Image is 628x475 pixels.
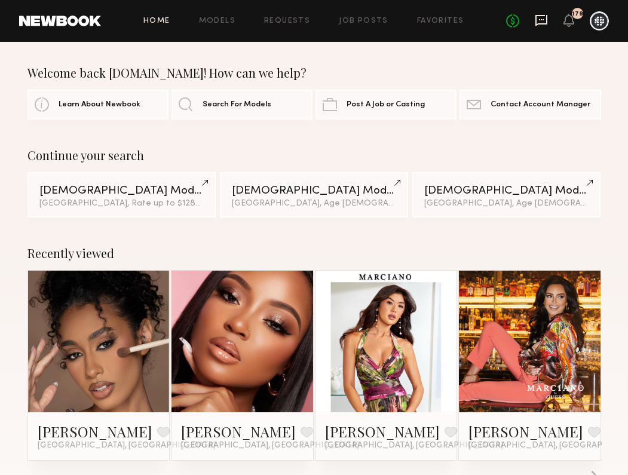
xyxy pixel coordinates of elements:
a: Search For Models [171,90,313,119]
div: [DEMOGRAPHIC_DATA] Models [424,185,589,197]
a: Contact Account Manager [459,90,601,119]
span: [GEOGRAPHIC_DATA], [GEOGRAPHIC_DATA] [38,441,216,451]
a: [PERSON_NAME] [468,422,583,441]
div: [GEOGRAPHIC_DATA], Age [DEMOGRAPHIC_DATA] y.o. [232,200,397,208]
a: Home [143,17,170,25]
span: Post A Job or Casting [347,101,425,109]
a: Job Posts [339,17,388,25]
a: Learn About Newbook [27,90,169,119]
a: Favorites [417,17,464,25]
div: 179 [572,11,583,17]
div: Continue your search [27,148,601,163]
a: [DEMOGRAPHIC_DATA] Models[GEOGRAPHIC_DATA], Age [DEMOGRAPHIC_DATA] y.o. [412,172,601,217]
span: Contact Account Manager [491,101,590,109]
div: Recently viewed [27,246,601,261]
span: Learn About Newbook [59,101,140,109]
div: [DEMOGRAPHIC_DATA] Models [39,185,204,197]
span: [GEOGRAPHIC_DATA], [GEOGRAPHIC_DATA] [181,441,359,451]
div: [GEOGRAPHIC_DATA], Age [DEMOGRAPHIC_DATA] y.o. [424,200,589,208]
span: Search For Models [203,101,271,109]
div: [DEMOGRAPHIC_DATA] Models [232,185,397,197]
div: [GEOGRAPHIC_DATA], Rate up to $128 [39,200,204,208]
span: [GEOGRAPHIC_DATA], [GEOGRAPHIC_DATA] [325,441,503,451]
a: [PERSON_NAME] [181,422,296,441]
a: Requests [264,17,310,25]
a: [DEMOGRAPHIC_DATA] Models[GEOGRAPHIC_DATA], Rate up to $128&4other filters [27,172,216,217]
div: Welcome back [DOMAIN_NAME]! How can we help? [27,66,601,80]
a: Models [199,17,235,25]
a: [PERSON_NAME] [325,422,440,441]
a: [DEMOGRAPHIC_DATA] Models[GEOGRAPHIC_DATA], Age [DEMOGRAPHIC_DATA] y.o. [220,172,409,217]
a: Post A Job or Casting [315,90,457,119]
a: [PERSON_NAME] [38,422,152,441]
